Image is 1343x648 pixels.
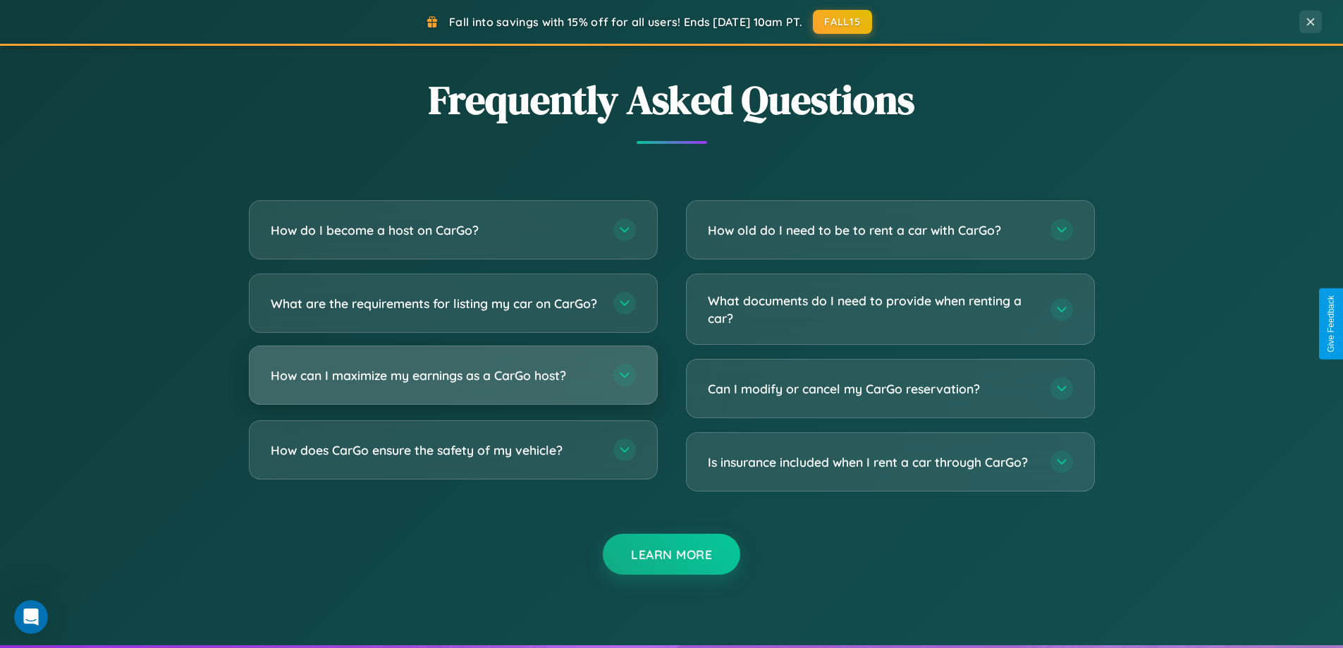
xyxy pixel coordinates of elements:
[449,15,802,29] span: Fall into savings with 15% off for all users! Ends [DATE] 10am PT.
[271,367,599,384] h3: How can I maximize my earnings as a CarGo host?
[813,10,872,34] button: FALL15
[249,73,1095,127] h2: Frequently Asked Questions
[603,534,740,575] button: Learn More
[271,295,599,312] h3: What are the requirements for listing my car on CarGo?
[271,441,599,459] h3: How does CarGo ensure the safety of my vehicle?
[708,380,1036,398] h3: Can I modify or cancel my CarGo reservation?
[271,221,599,239] h3: How do I become a host on CarGo?
[708,221,1036,239] h3: How old do I need to be to rent a car with CarGo?
[708,453,1036,471] h3: Is insurance included when I rent a car through CarGo?
[14,600,48,634] iframe: Intercom live chat
[708,292,1036,326] h3: What documents do I need to provide when renting a car?
[1326,295,1336,353] div: Give Feedback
